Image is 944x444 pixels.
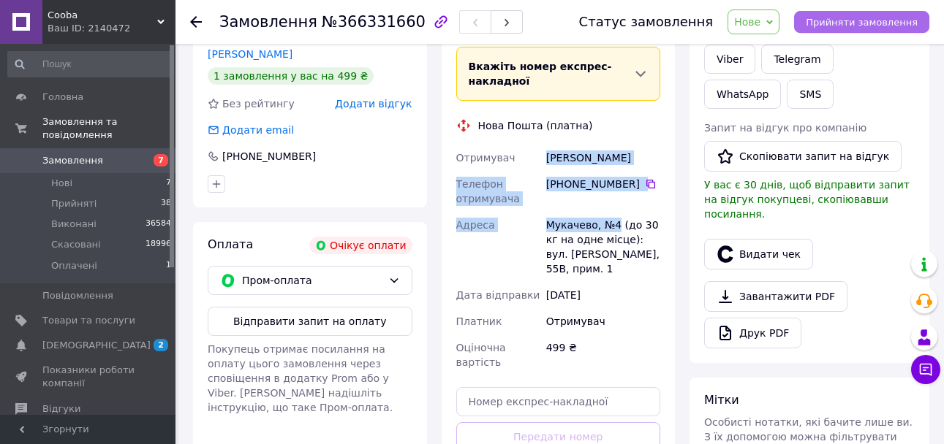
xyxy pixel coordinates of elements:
[456,219,495,231] span: Адреса
[146,238,171,251] span: 18996
[322,13,426,31] span: №366331660
[543,145,663,171] div: [PERSON_NAME]
[456,152,516,164] span: Отримувач
[42,402,80,416] span: Відгуки
[42,314,135,327] span: Товари та послуги
[911,355,940,384] button: Чат з покупцем
[42,115,175,142] span: Замовлення та повідомлення
[146,218,171,231] span: 36584
[51,197,97,210] span: Прийняті
[190,15,202,29] div: Повернутися назад
[704,239,813,269] button: Видати чек
[543,308,663,334] div: Отримувач
[208,307,412,336] button: Відправити запит на оплату
[42,339,151,352] span: [DEMOGRAPHIC_DATA]
[704,318,801,348] a: Друк PDF
[7,51,173,77] input: Пошук
[161,197,171,210] span: 38
[546,177,660,191] div: [PHONE_NUMBER]
[794,11,929,33] button: Прийняти замовлення
[51,238,101,251] span: Скасовані
[208,67,374,85] div: 1 замовлення у вас на 499 ₴
[42,289,113,302] span: Повідомлення
[704,122,866,134] span: Запит на відгук про компанію
[219,13,317,31] span: Замовлення
[469,61,612,87] span: Вкажіть номер експрес-накладної
[309,237,412,254] div: Очікує оплати
[208,237,253,251] span: Оплата
[208,343,393,413] span: Покупець отримає посилання на оплату цього замовлення через сповіщення в додатку Prom або у Viber...
[704,281,847,312] a: Завантажити PDF
[208,48,292,60] a: [PERSON_NAME]
[704,393,739,407] span: Мітки
[761,45,833,74] a: Telegram
[456,289,540,301] span: Дата відправки
[154,339,168,351] span: 2
[456,178,520,204] span: Телефон отримувача
[51,177,72,190] span: Нові
[51,259,97,272] span: Оплачені
[543,212,663,282] div: Мукачево, №4 (до 30 кг на одне місце): вул. [PERSON_NAME], 55В, прим. 1
[221,123,295,137] div: Додати email
[48,9,157,22] span: Cooba
[221,149,317,164] div: [PHONE_NUMBER]
[42,91,83,104] span: Головна
[475,118,597,133] div: Нова Пошта (платна)
[579,15,714,29] div: Статус замовлення
[543,334,663,375] div: 499 ₴
[704,80,781,109] a: WhatsApp
[42,364,135,390] span: Показники роботи компанії
[456,387,661,416] input: Номер експрес-накладної
[335,98,412,110] span: Додати відгук
[806,17,918,28] span: Прийняти замовлення
[166,259,171,272] span: 1
[222,98,295,110] span: Без рейтингу
[456,315,502,327] span: Платник
[42,154,103,167] span: Замовлення
[787,80,834,109] button: SMS
[704,179,910,220] span: У вас є 30 днів, щоб відправити запит на відгук покупцеві, скопіювавши посилання.
[154,154,168,166] span: 7
[734,16,760,28] span: Нове
[704,141,902,172] button: Скопіювати запит на відгук
[704,45,755,74] a: Viber
[242,272,382,288] span: Пром-оплата
[543,282,663,308] div: [DATE]
[166,177,171,190] span: 7
[51,218,97,231] span: Виконані
[456,342,506,368] span: Оціночна вартість
[48,22,175,35] div: Ваш ID: 2140472
[206,123,295,137] div: Додати email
